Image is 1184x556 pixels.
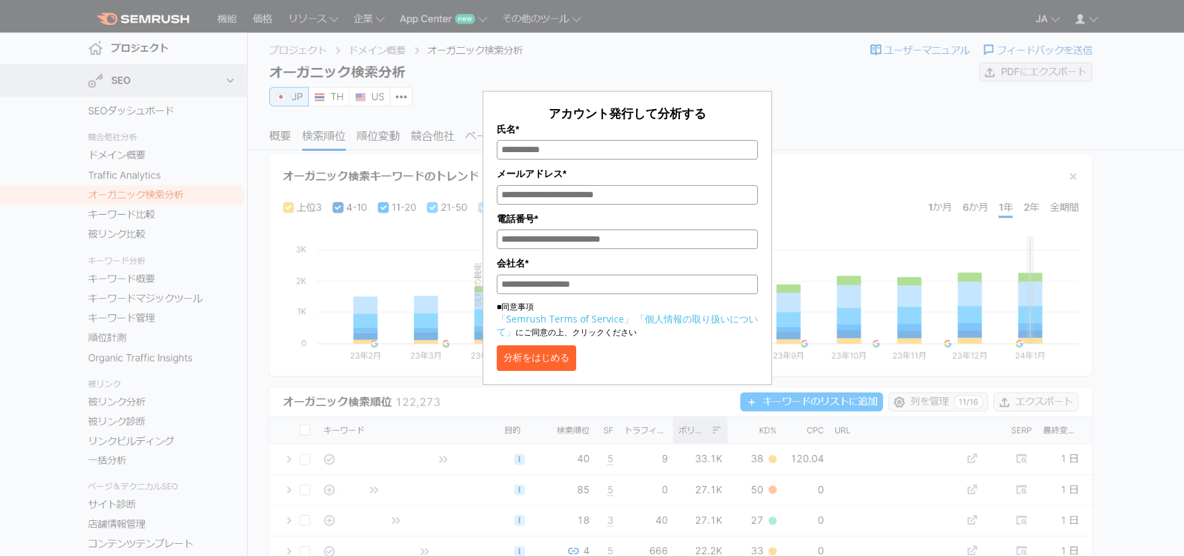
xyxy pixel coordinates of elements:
p: ■同意事項 にご同意の上、クリックください [497,301,758,339]
button: 分析をはじめる [497,345,576,371]
a: 「Semrush Terms of Service」 [497,312,633,325]
label: メールアドレス* [497,166,758,181]
a: 「個人情報の取り扱いについて」 [497,312,758,338]
label: 電話番号* [497,211,758,226]
span: アカウント発行して分析する [549,105,706,121]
